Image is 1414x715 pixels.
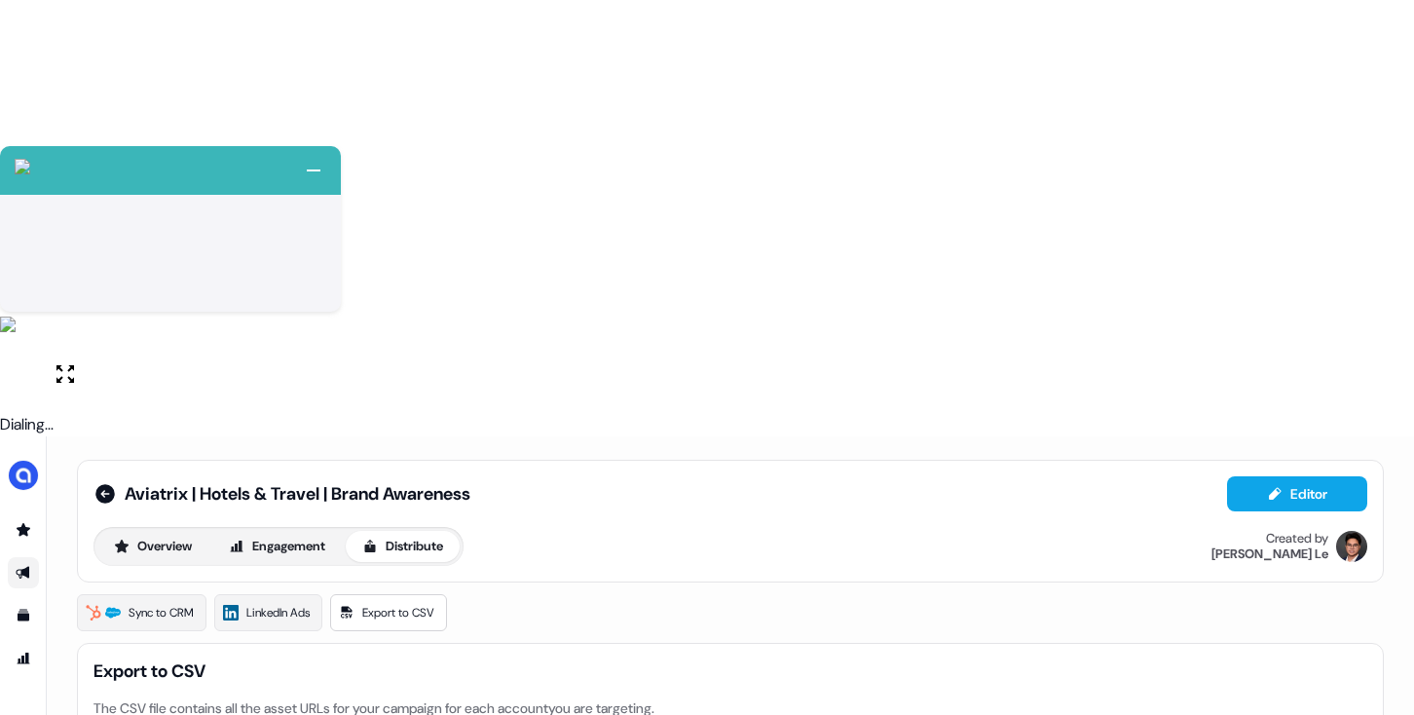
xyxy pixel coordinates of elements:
a: Editor [1227,486,1367,507]
span: Aviatrix | Hotels & Travel | Brand Awareness [125,482,470,506]
img: callcloud-icon-white-35.svg [15,159,30,174]
div: [PERSON_NAME] Le [1211,546,1328,562]
a: LinkedIn Ads [214,594,322,631]
span: Sync to CRM [129,603,194,622]
button: Overview [97,531,208,562]
a: Sync to CRM [77,594,206,631]
div: Created by [1266,531,1328,546]
a: Go to templates [8,600,39,631]
span: Export to CSV [93,659,1367,683]
button: Engagement [212,531,342,562]
a: Go to prospects [8,514,39,546]
button: Distribute [346,531,460,562]
a: Go to attribution [8,643,39,674]
button: Editor [1227,476,1367,511]
span: LinkedIn Ads [246,603,310,622]
a: Export to CSV [330,594,447,631]
img: Hugh [1336,531,1367,562]
a: Go to outbound experience [8,557,39,588]
span: Export to CSV [362,603,434,622]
